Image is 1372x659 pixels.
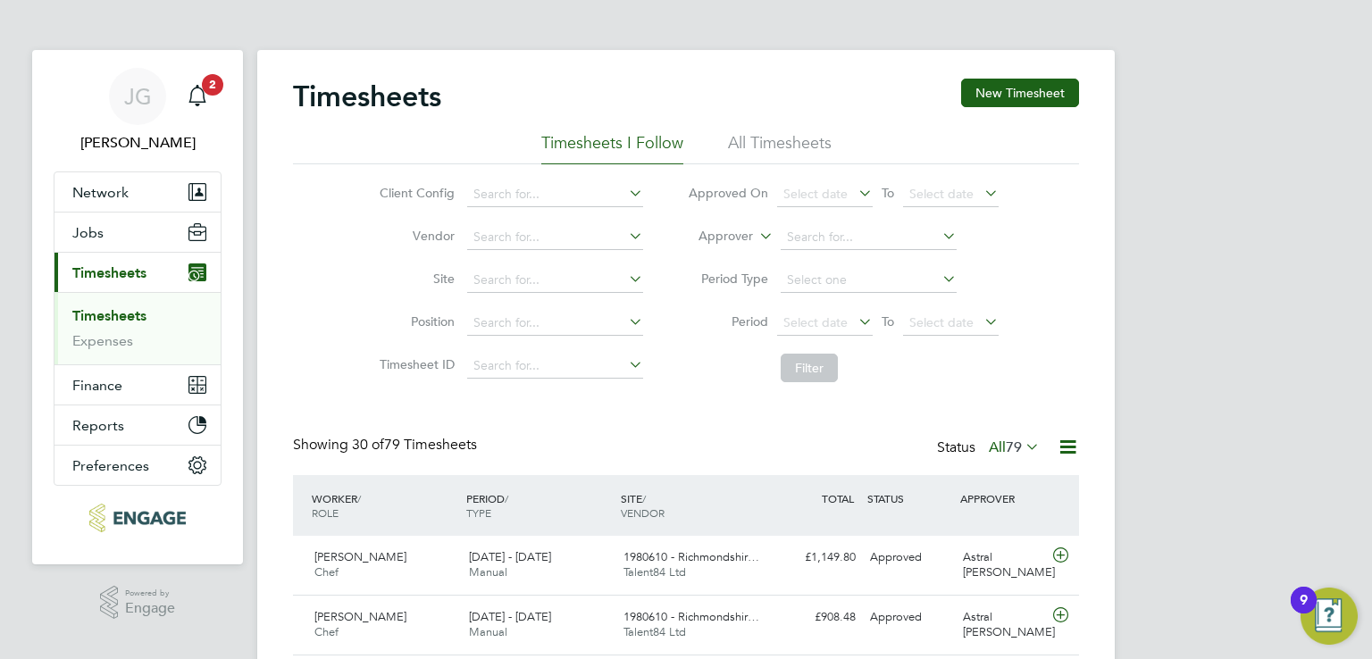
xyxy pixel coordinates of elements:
[956,482,1049,514] div: APPROVER
[72,332,133,349] a: Expenses
[673,228,753,246] label: Approver
[352,436,384,454] span: 30 of
[688,313,768,329] label: Period
[728,132,832,164] li: All Timesheets
[374,185,455,201] label: Client Config
[124,85,152,108] span: JG
[54,68,222,154] a: JG[PERSON_NAME]
[469,624,507,639] span: Manual
[1300,600,1308,623] div: 9
[314,549,406,564] span: [PERSON_NAME]
[72,377,122,394] span: Finance
[642,491,646,505] span: /
[623,624,686,639] span: Talent84 Ltd
[956,603,1049,647] div: Astral [PERSON_NAME]
[314,624,339,639] span: Chef
[462,482,616,529] div: PERIOD
[72,417,124,434] span: Reports
[54,405,221,445] button: Reports
[54,504,222,532] a: Go to home page
[1006,438,1022,456] span: 79
[863,543,956,572] div: Approved
[541,132,683,164] li: Timesheets I Follow
[72,224,104,241] span: Jobs
[781,354,838,382] button: Filter
[863,603,956,632] div: Approved
[909,314,974,330] span: Select date
[54,172,221,212] button: Network
[961,79,1079,107] button: New Timesheet
[374,356,455,372] label: Timesheet ID
[72,307,146,324] a: Timesheets
[505,491,508,505] span: /
[770,603,863,632] div: £908.48
[72,184,129,201] span: Network
[89,504,185,532] img: talent84-logo-retina.png
[688,185,768,201] label: Approved On
[202,74,223,96] span: 2
[770,543,863,572] div: £1,149.80
[467,311,643,336] input: Search for...
[688,271,768,287] label: Period Type
[781,268,957,293] input: Select one
[466,505,491,520] span: TYPE
[374,271,455,287] label: Site
[937,436,1043,461] div: Status
[357,491,361,505] span: /
[293,79,441,114] h2: Timesheets
[374,313,455,329] label: Position
[623,609,759,624] span: 1980610 - Richmondshir…
[72,457,149,474] span: Preferences
[469,549,551,564] span: [DATE] - [DATE]
[616,482,771,529] div: SITE
[1301,588,1358,645] button: Open Resource Center, 9 new notifications
[876,310,899,333] span: To
[467,182,643,207] input: Search for...
[863,482,956,514] div: STATUS
[72,264,146,281] span: Timesheets
[180,68,215,125] a: 2
[54,292,221,364] div: Timesheets
[467,354,643,379] input: Search for...
[352,436,477,454] span: 79 Timesheets
[467,225,643,250] input: Search for...
[822,491,854,505] span: TOTAL
[32,50,243,564] nav: Main navigation
[469,609,551,624] span: [DATE] - [DATE]
[54,132,222,154] span: Janis Garkalns
[314,609,406,624] span: [PERSON_NAME]
[781,225,957,250] input: Search for...
[312,505,339,520] span: ROLE
[989,438,1040,456] label: All
[54,365,221,405] button: Finance
[54,253,221,292] button: Timesheets
[125,586,175,601] span: Powered by
[54,446,221,485] button: Preferences
[783,314,848,330] span: Select date
[100,586,176,620] a: Powered byEngage
[307,482,462,529] div: WORKER
[467,268,643,293] input: Search for...
[956,543,1049,588] div: Astral [PERSON_NAME]
[469,564,507,580] span: Manual
[125,601,175,616] span: Engage
[783,186,848,202] span: Select date
[314,564,339,580] span: Chef
[293,436,481,455] div: Showing
[374,228,455,244] label: Vendor
[623,549,759,564] span: 1980610 - Richmondshir…
[54,213,221,252] button: Jobs
[876,181,899,204] span: To
[621,505,665,520] span: VENDOR
[909,186,974,202] span: Select date
[623,564,686,580] span: Talent84 Ltd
